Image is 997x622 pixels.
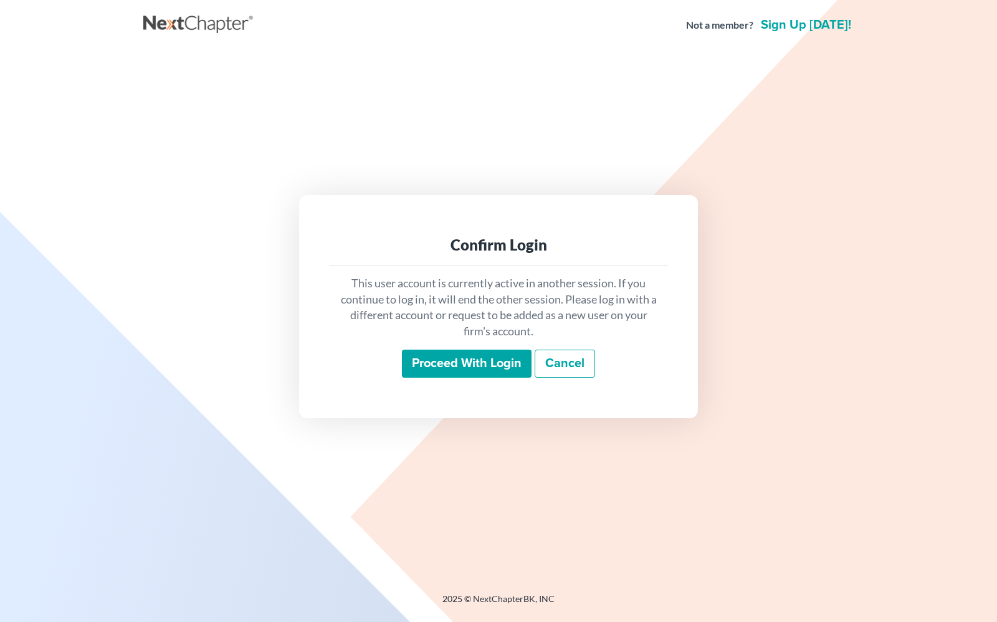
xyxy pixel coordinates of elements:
[339,235,658,255] div: Confirm Login
[143,593,854,615] div: 2025 © NextChapterBK, INC
[686,18,753,32] strong: Not a member?
[402,350,532,378] input: Proceed with login
[535,350,595,378] a: Cancel
[758,19,854,31] a: Sign up [DATE]!
[339,275,658,340] p: This user account is currently active in another session. If you continue to log in, it will end ...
